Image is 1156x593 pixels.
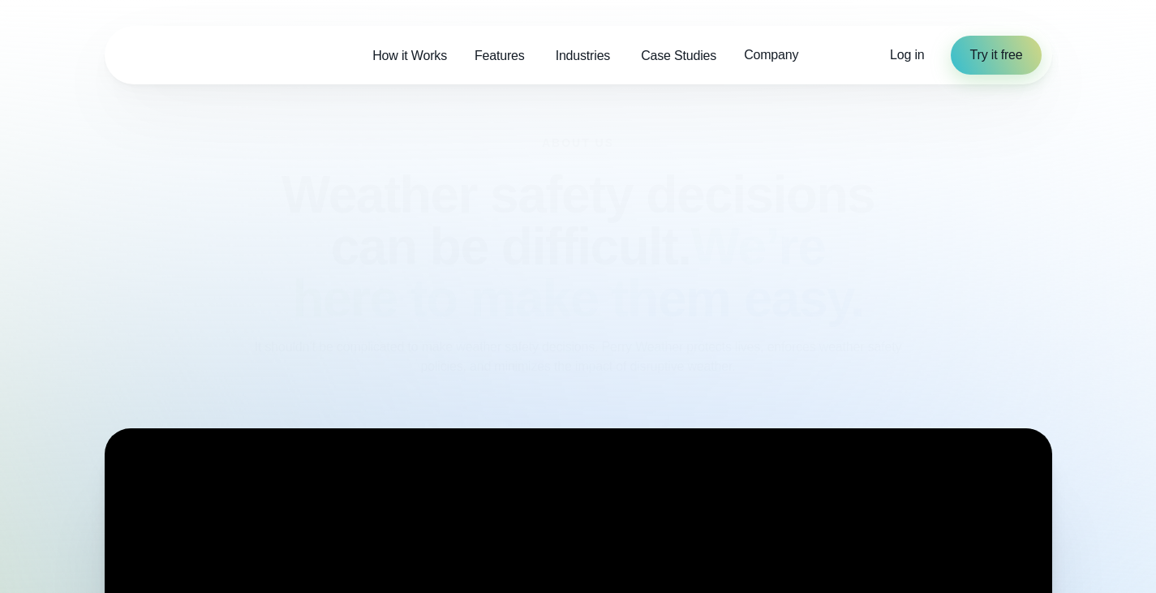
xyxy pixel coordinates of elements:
a: Case Studies [627,39,730,72]
a: How it Works [359,39,461,72]
span: Try it free [970,45,1023,65]
span: Log in [890,48,924,62]
span: Industries [556,46,611,66]
a: Try it free [951,36,1042,75]
span: Case Studies [641,46,716,66]
span: Company [744,45,798,65]
span: Features [475,46,525,66]
a: Log in [890,45,924,65]
span: How it Works [372,46,447,66]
